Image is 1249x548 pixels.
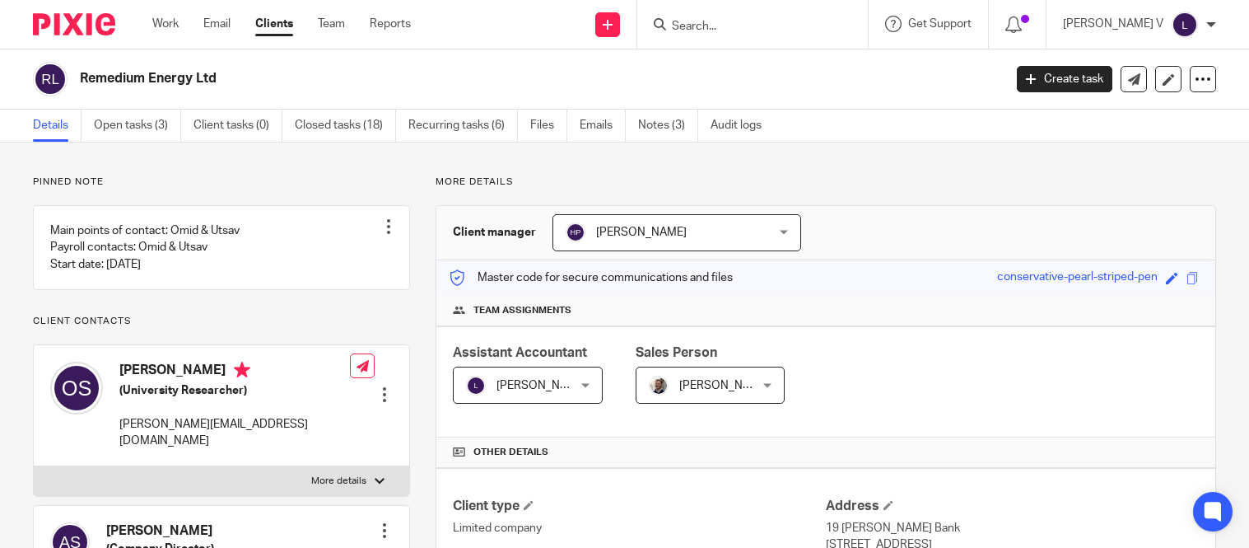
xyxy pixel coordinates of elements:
h4: Address [826,498,1199,515]
p: Master code for secure communications and files [449,269,733,286]
img: Pixie [33,13,115,35]
a: Open tasks (3) [94,110,181,142]
h5: (University Researcher) [119,382,350,399]
span: Team assignments [473,304,571,317]
a: Clients [255,16,293,32]
a: Team [318,16,345,32]
div: conservative-pearl-striped-pen [997,269,1158,288]
input: Search [670,20,818,35]
span: [PERSON_NAME] V [496,380,597,391]
p: [PERSON_NAME] V [1063,16,1163,32]
p: [PERSON_NAME][EMAIL_ADDRESS][DOMAIN_NAME] [119,416,350,450]
h4: [PERSON_NAME] [119,362,350,382]
img: Matt%20Circle.png [649,376,669,396]
h4: Client type [453,498,826,515]
p: 19 [PERSON_NAME] Bank [826,520,1199,536]
a: Emails [580,110,626,142]
p: More details [311,475,366,488]
img: svg%3E [466,376,486,396]
span: [PERSON_NAME] [596,227,687,238]
img: svg%3E [1172,12,1198,38]
span: Get Support [908,18,972,30]
h4: [PERSON_NAME] [106,522,214,540]
a: Notes (3) [638,110,698,142]
i: Primary [234,362,250,378]
a: Work [152,16,179,32]
img: svg%3E [50,362,103,415]
p: Pinned note [33,176,410,189]
p: Limited company [453,520,826,536]
a: Reports [370,16,411,32]
a: Closed tasks (18) [295,110,396,142]
a: Files [530,110,567,142]
a: Recurring tasks (6) [408,110,518,142]
span: Sales Person [636,346,717,359]
h3: Client manager [453,224,536,241]
p: More details [436,176,1216,189]
a: Client tasks (0) [193,110,282,142]
a: Create task [1017,66,1112,92]
img: svg%3E [566,222,585,242]
span: [PERSON_NAME] [679,380,770,391]
h2: Remedium Energy Ltd [80,70,809,87]
span: Other details [473,446,548,459]
span: Assistant Accountant [453,346,587,359]
a: Details [33,110,82,142]
img: svg%3E [33,62,68,96]
a: Email [203,16,231,32]
p: Client contacts [33,315,410,328]
a: Audit logs [711,110,774,142]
